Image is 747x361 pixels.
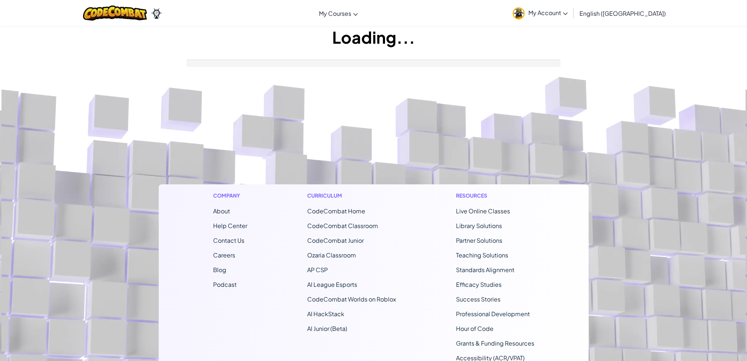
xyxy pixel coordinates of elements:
[456,251,508,259] a: Teaching Solutions
[213,281,237,288] a: Podcast
[528,9,568,17] span: My Account
[213,207,230,215] a: About
[307,222,378,230] a: CodeCombat Classroom
[319,10,351,17] span: My Courses
[307,295,396,303] a: CodeCombat Worlds on Roblox
[307,281,357,288] a: AI League Esports
[456,325,493,332] a: Hour of Code
[307,192,396,199] h1: Curriculum
[213,251,235,259] a: Careers
[307,207,365,215] span: CodeCombat Home
[456,310,530,318] a: Professional Development
[307,251,356,259] a: Ozaria Classroom
[213,192,247,199] h1: Company
[213,237,244,244] span: Contact Us
[579,10,666,17] span: English ([GEOGRAPHIC_DATA])
[213,266,226,274] a: Blog
[509,1,571,25] a: My Account
[456,222,502,230] a: Library Solutions
[307,325,347,332] a: AI Junior (Beta)
[83,6,147,21] img: CodeCombat logo
[456,237,502,244] a: Partner Solutions
[456,281,502,288] a: Efficacy Studies
[456,266,514,274] a: Standards Alignment
[513,7,525,19] img: avatar
[307,266,328,274] a: AP CSP
[307,310,344,318] a: AI HackStack
[456,295,500,303] a: Success Stories
[456,192,534,199] h1: Resources
[315,3,362,23] a: My Courses
[151,8,162,19] img: Ozaria
[456,207,510,215] a: Live Online Classes
[307,237,364,244] a: CodeCombat Junior
[213,222,247,230] a: Help Center
[576,3,669,23] a: English ([GEOGRAPHIC_DATA])
[456,339,534,347] a: Grants & Funding Resources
